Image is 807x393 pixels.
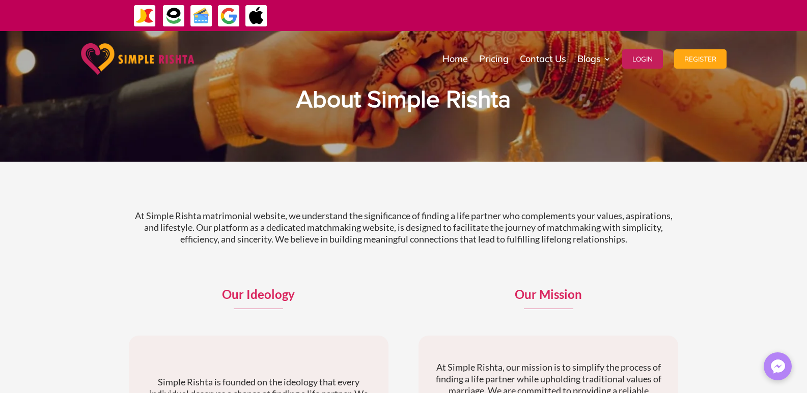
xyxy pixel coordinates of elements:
[622,34,663,84] a: Login
[162,5,185,27] img: EasyPaisa-icon
[133,5,156,27] img: JazzCash-icon
[217,5,240,27] img: GooglePay-icon
[622,49,663,69] button: Login
[479,34,509,84] a: Pricing
[419,288,678,300] p: Our Mission
[674,34,727,84] a: Register
[577,34,611,84] a: Blogs
[520,34,566,84] a: Contact Us
[129,288,388,300] p: Our Ideology
[674,49,727,69] button: Register
[768,356,788,377] img: Messenger
[129,210,679,245] p: At Simple Rishta matrimonial website, we understand the significance of finding a life partner wh...
[129,88,679,117] h1: About Simple Rishta
[190,5,213,27] img: Credit Cards
[245,5,268,27] img: ApplePay-icon
[442,34,468,84] a: Home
